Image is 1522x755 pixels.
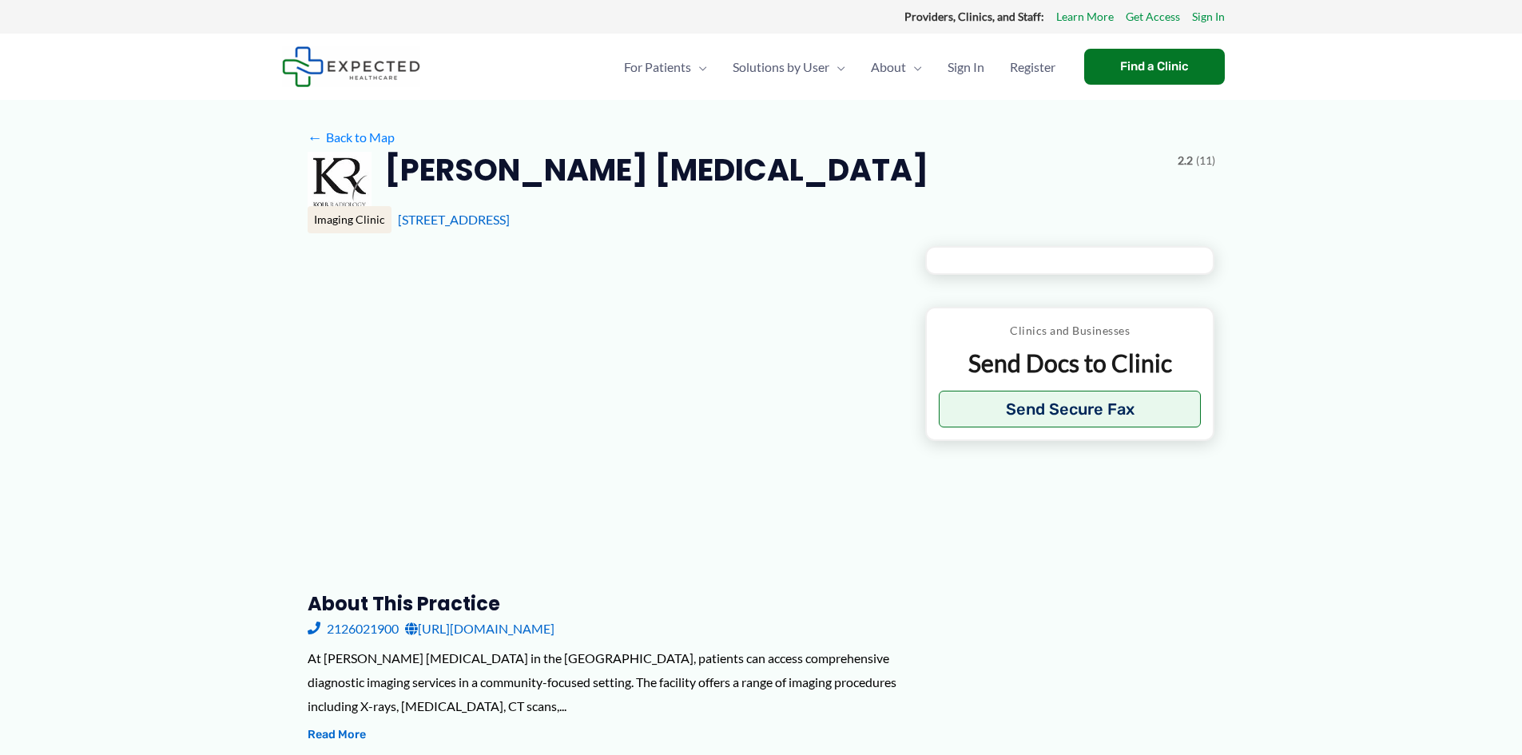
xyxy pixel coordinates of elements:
p: Clinics and Businesses [939,320,1202,341]
a: Get Access [1126,6,1180,27]
span: Menu Toggle [691,39,707,95]
a: Solutions by UserMenu Toggle [720,39,858,95]
span: For Patients [624,39,691,95]
a: [STREET_ADDRESS] [398,212,510,227]
h3: About this practice [308,591,900,616]
span: Solutions by User [733,39,829,95]
span: Register [1010,39,1055,95]
button: Send Secure Fax [939,391,1202,427]
button: Read More [308,725,366,745]
div: Imaging Clinic [308,206,391,233]
span: ← [308,129,323,145]
span: About [871,39,906,95]
span: Menu Toggle [906,39,922,95]
a: 2126021900 [308,617,399,641]
a: Learn More [1056,6,1114,27]
a: Sign In [935,39,997,95]
span: 2.2 [1178,150,1193,171]
a: Register [997,39,1068,95]
a: Find a Clinic [1084,49,1225,85]
h2: [PERSON_NAME] [MEDICAL_DATA] [384,150,928,189]
span: Menu Toggle [829,39,845,95]
span: Sign In [948,39,984,95]
span: (11) [1196,150,1215,171]
a: For PatientsMenu Toggle [611,39,720,95]
div: At [PERSON_NAME] [MEDICAL_DATA] in the [GEOGRAPHIC_DATA], patients can access comprehensive diagn... [308,646,900,717]
a: AboutMenu Toggle [858,39,935,95]
a: ←Back to Map [308,125,395,149]
a: Sign In [1192,6,1225,27]
nav: Primary Site Navigation [611,39,1068,95]
p: Send Docs to Clinic [939,348,1202,379]
a: [URL][DOMAIN_NAME] [405,617,554,641]
strong: Providers, Clinics, and Staff: [904,10,1044,23]
img: Expected Healthcare Logo - side, dark font, small [282,46,420,87]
